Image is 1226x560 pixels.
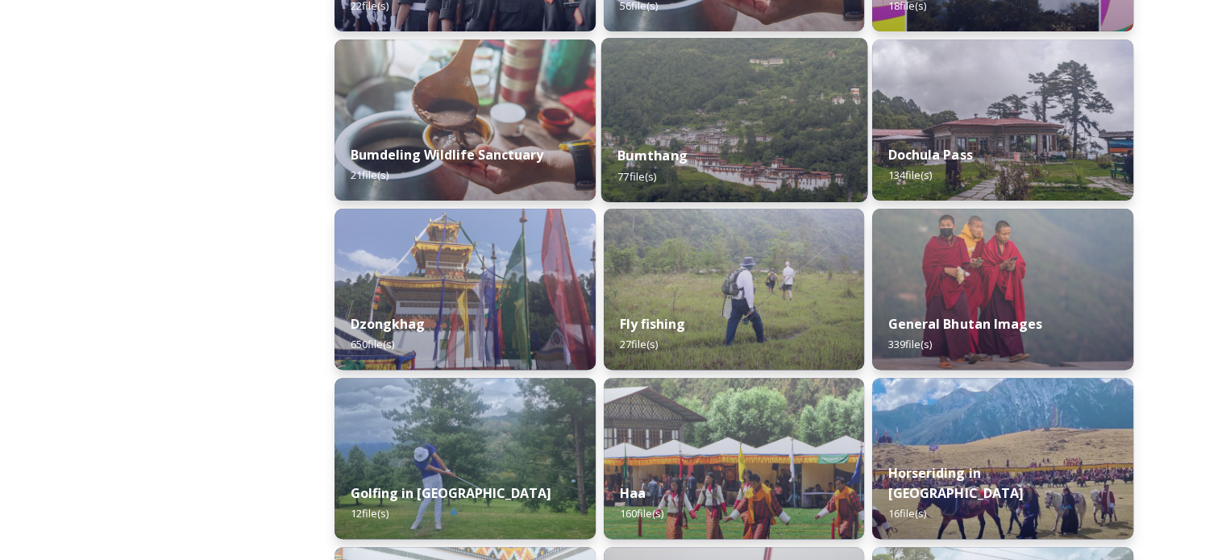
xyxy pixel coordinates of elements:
[617,168,656,183] span: 77 file(s)
[888,337,932,351] span: 339 file(s)
[620,315,685,333] strong: Fly fishing
[351,506,389,521] span: 12 file(s)
[351,484,551,502] strong: Golfing in [GEOGRAPHIC_DATA]
[872,39,1133,201] img: 2022-10-01%252011.41.43.jpg
[620,337,658,351] span: 27 file(s)
[604,209,865,370] img: by%2520Ugyen%2520Wangchuk14.JPG
[888,146,972,164] strong: Dochula Pass
[351,337,394,351] span: 650 file(s)
[351,315,425,333] strong: Dzongkhag
[335,209,596,370] img: Festival%2520Header.jpg
[872,378,1133,539] img: Horseriding%2520in%2520Bhutan2.JPG
[604,378,865,539] img: Haa%2520Summer%2520Festival1.jpeg
[888,506,926,521] span: 16 file(s)
[335,378,596,539] img: IMG_0877.jpeg
[617,147,688,164] strong: Bumthang
[620,506,663,521] span: 160 file(s)
[335,39,596,201] img: Bumdeling%2520090723%2520by%2520Amp%2520Sripimanwat-4%25202.jpg
[351,168,389,182] span: 21 file(s)
[872,209,1133,370] img: MarcusWestbergBhutanHiRes-23.jpg
[620,484,646,502] strong: Haa
[888,464,1023,502] strong: Horseriding in [GEOGRAPHIC_DATA]
[601,38,867,202] img: Bumthang%2520180723%2520by%2520Amp%2520Sripimanwat-20.jpg
[351,146,543,164] strong: Bumdeling Wildlife Sanctuary
[888,315,1041,333] strong: General Bhutan Images
[888,168,932,182] span: 134 file(s)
